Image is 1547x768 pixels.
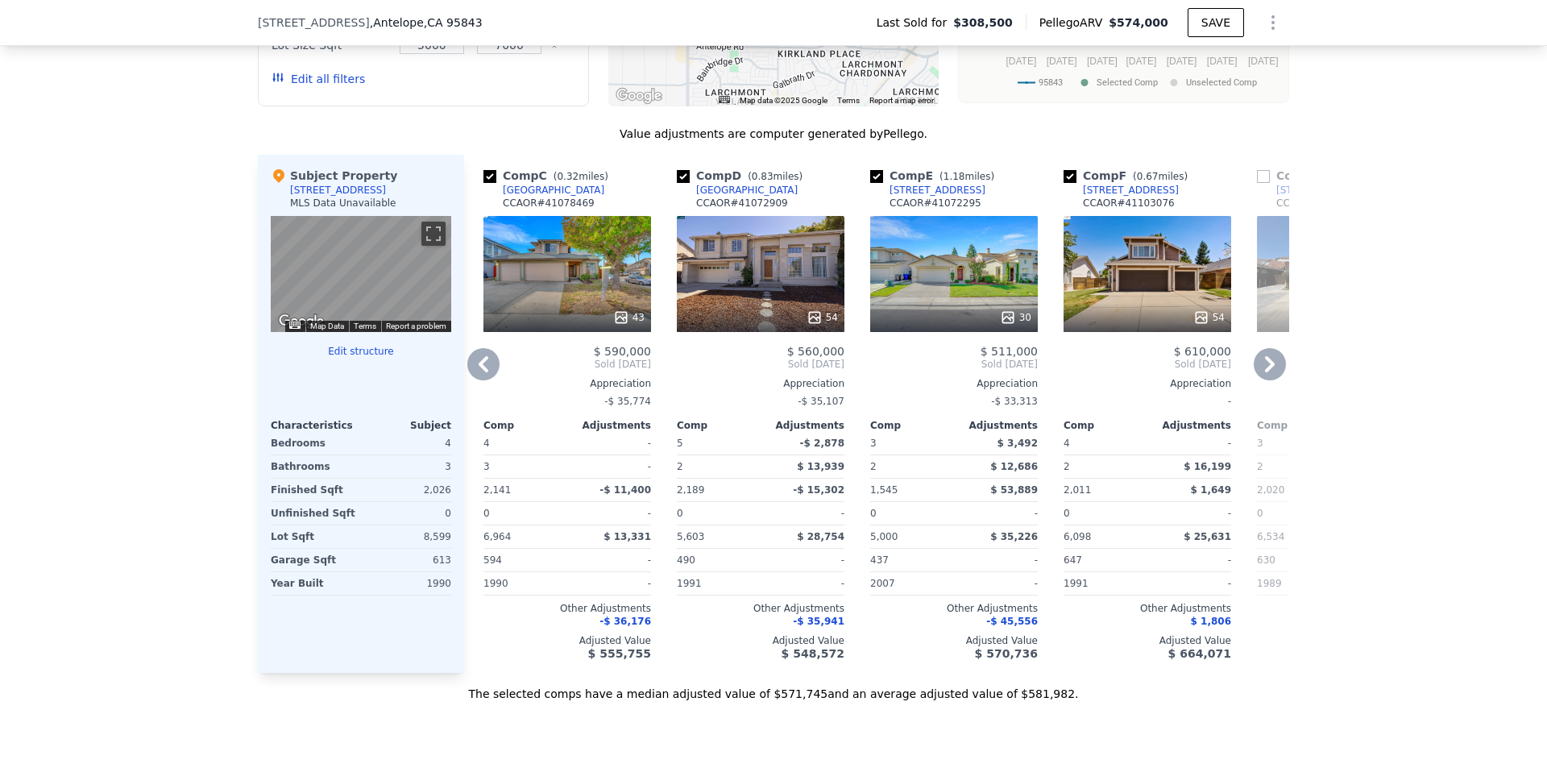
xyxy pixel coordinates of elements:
span: $ 610,000 [1174,345,1231,358]
div: - [764,549,844,571]
div: Year Built [271,572,358,595]
span: $ 548,572 [782,647,844,660]
div: Adjustments [1147,419,1231,432]
span: 4 [1064,438,1070,449]
a: Terms (opens in new tab) [837,96,860,105]
a: [STREET_ADDRESS][PERSON_NAME] [1257,184,1444,197]
span: -$ 33,313 [991,396,1038,407]
div: Other Adjustments [483,602,651,615]
div: Adjusted Value [870,634,1038,647]
a: Report a map error [869,96,934,105]
span: $574,000 [1109,16,1168,29]
span: Pellego ARV [1039,15,1109,31]
span: Map data ©2025 Google [740,96,827,105]
a: Terms (opens in new tab) [354,322,376,330]
div: 43 [613,309,645,326]
span: Last Sold for [877,15,954,31]
div: Adjustments [954,419,1038,432]
span: 6,534 [1257,531,1284,542]
div: Other Adjustments [870,602,1038,615]
div: Garage Sqft [271,549,358,571]
div: Adjusted Value [483,634,651,647]
div: [STREET_ADDRESS] [1083,184,1179,197]
span: 5,000 [870,531,898,542]
span: $ 28,754 [797,531,844,542]
div: Unfinished Sqft [271,502,358,525]
span: -$ 15,302 [793,484,844,496]
span: $ 1,649 [1191,484,1231,496]
div: Bedrooms [271,432,358,455]
div: Appreciation [1257,377,1425,390]
div: Adjusted Value [1064,634,1231,647]
span: 2,141 [483,484,511,496]
div: - [570,502,651,525]
span: $ 555,755 [588,647,651,660]
span: ( miles) [933,171,1001,182]
span: -$ 2,878 [800,438,844,449]
div: 1990 [364,572,451,595]
div: - [1151,432,1231,455]
div: Comp [1064,419,1147,432]
div: Appreciation [677,377,844,390]
div: 54 [1193,309,1225,326]
span: , Antelope [370,15,483,31]
div: Comp F [1064,168,1194,184]
a: Open this area in Google Maps (opens a new window) [275,311,328,332]
div: 8,599 [364,525,451,548]
text: [DATE] [1126,56,1156,67]
span: 0 [677,508,683,519]
div: - [957,502,1038,525]
span: 3 [870,438,877,449]
span: 2,189 [677,484,704,496]
div: Finished Sqft [271,479,358,501]
span: $ 13,939 [797,461,844,472]
span: ( miles) [741,171,809,182]
div: 2 [870,455,951,478]
div: - [570,572,651,595]
div: Comp [483,419,567,432]
span: 0.67 [1137,171,1159,182]
text: [DATE] [1167,56,1197,67]
span: 0.83 [752,171,773,182]
span: , CA 95843 [424,16,483,29]
div: - [1151,502,1231,525]
div: Subject Property [271,168,397,184]
div: - [570,549,651,571]
span: $ 560,000 [787,345,844,358]
div: - [1151,549,1231,571]
button: SAVE [1188,8,1244,37]
button: Toggle fullscreen view [421,222,446,246]
span: 6,964 [483,531,511,542]
div: Characteristics [271,419,361,432]
span: -$ 35,941 [793,616,844,627]
span: $ 53,889 [990,484,1038,496]
div: Map [271,216,451,332]
span: 4 [483,438,490,449]
div: Street View [271,216,451,332]
div: [GEOGRAPHIC_DATA] [696,184,798,197]
div: Appreciation [1064,377,1231,390]
div: - [957,549,1038,571]
div: Adjustments [567,419,651,432]
span: ( miles) [1126,171,1194,182]
div: 613 [364,549,451,571]
div: - [764,572,844,595]
div: Other Adjustments [1257,602,1425,615]
div: Other Adjustments [1064,602,1231,615]
div: 2 [1257,455,1338,478]
img: Google [612,85,666,106]
div: Other Adjustments [677,602,844,615]
div: Adjusted Value [677,634,844,647]
span: 1.18 [944,171,965,182]
span: ( miles) [547,171,615,182]
div: [STREET_ADDRESS] [890,184,985,197]
div: MLS Data Unavailable [290,197,396,210]
button: Keyboard shortcuts [289,322,301,329]
span: [STREET_ADDRESS] [258,15,370,31]
div: The selected comps have a median adjusted value of $571,745 and an average adjusted value of $581... [258,673,1289,702]
span: 2,020 [1257,484,1284,496]
text: Unselected Comp [1186,77,1257,88]
a: [GEOGRAPHIC_DATA] [677,184,798,197]
div: 1991 [1064,572,1144,595]
div: 1989 [1257,572,1338,595]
